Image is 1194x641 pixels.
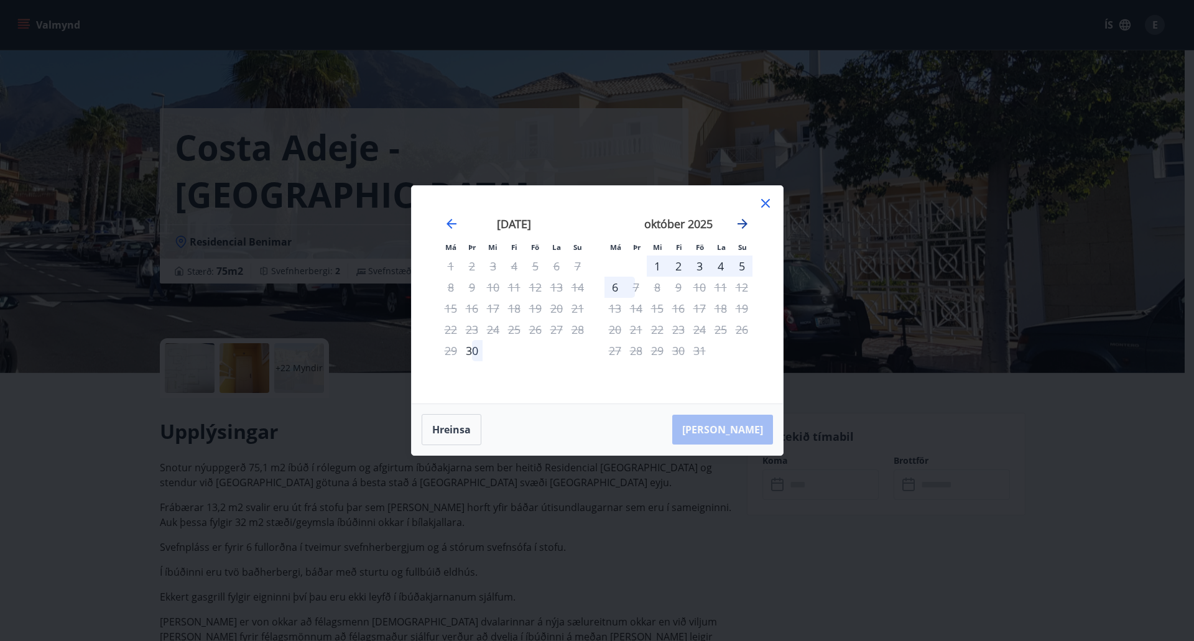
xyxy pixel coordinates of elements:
small: La [552,242,561,252]
small: Má [610,242,621,252]
div: Aðeins innritun í boði [461,340,483,361]
td: Not available. laugardagur, 20. september 2025 [546,298,567,319]
td: Choose mánudagur, 6. október 2025 as your check-in date. It’s available. [604,277,626,298]
td: Not available. mánudagur, 20. október 2025 [604,319,626,340]
td: Not available. þriðjudagur, 14. október 2025 [626,298,647,319]
td: Not available. sunnudagur, 12. október 2025 [731,277,752,298]
div: 2 [668,256,689,277]
td: Not available. miðvikudagur, 10. september 2025 [483,277,504,298]
td: Not available. föstudagur, 17. október 2025 [689,298,710,319]
small: Su [573,242,582,252]
td: Choose fimmtudagur, 2. október 2025 as your check-in date. It’s available. [668,256,689,277]
td: Choose þriðjudagur, 30. september 2025 as your check-in date. It’s available. [461,340,483,361]
small: Fö [531,242,539,252]
td: Not available. fimmtudagur, 25. september 2025 [504,319,525,340]
small: La [717,242,726,252]
td: Not available. fimmtudagur, 4. september 2025 [504,256,525,277]
td: Not available. laugardagur, 27. september 2025 [546,319,567,340]
td: Not available. fimmtudagur, 23. október 2025 [668,319,689,340]
td: Not available. laugardagur, 18. október 2025 [710,298,731,319]
td: Not available. miðvikudagur, 29. október 2025 [647,340,668,361]
td: Not available. miðvikudagur, 24. september 2025 [483,319,504,340]
td: Choose miðvikudagur, 1. október 2025 as your check-in date. It’s available. [647,256,668,277]
td: Not available. föstudagur, 26. september 2025 [525,319,546,340]
td: Not available. þriðjudagur, 16. september 2025 [461,298,483,319]
td: Choose laugardagur, 4. október 2025 as your check-in date. It’s available. [710,256,731,277]
td: Choose sunnudagur, 5. október 2025 as your check-in date. It’s available. [731,256,752,277]
td: Not available. sunnudagur, 7. september 2025 [567,256,588,277]
td: Not available. þriðjudagur, 28. október 2025 [626,340,647,361]
td: Not available. mánudagur, 8. september 2025 [440,277,461,298]
td: Not available. miðvikudagur, 22. október 2025 [647,319,668,340]
strong: [DATE] [497,216,531,231]
div: Move forward to switch to the next month. [735,216,750,231]
td: Not available. laugardagur, 13. september 2025 [546,277,567,298]
td: Not available. mánudagur, 13. október 2025 [604,298,626,319]
td: Not available. fimmtudagur, 9. október 2025 [668,277,689,298]
td: Not available. fimmtudagur, 18. september 2025 [504,298,525,319]
td: Not available. laugardagur, 25. október 2025 [710,319,731,340]
td: Not available. þriðjudagur, 21. október 2025 [626,319,647,340]
div: Aðeins útritun í boði [626,277,647,298]
td: Not available. föstudagur, 19. september 2025 [525,298,546,319]
td: Not available. föstudagur, 5. september 2025 [525,256,546,277]
td: Not available. fimmtudagur, 11. september 2025 [504,277,525,298]
td: Not available. þriðjudagur, 9. september 2025 [461,277,483,298]
td: Not available. miðvikudagur, 17. september 2025 [483,298,504,319]
td: Not available. sunnudagur, 19. október 2025 [731,298,752,319]
td: Not available. sunnudagur, 28. september 2025 [567,319,588,340]
td: Not available. þriðjudagur, 2. september 2025 [461,256,483,277]
strong: október 2025 [644,216,713,231]
td: Not available. föstudagur, 31. október 2025 [689,340,710,361]
td: Choose föstudagur, 3. október 2025 as your check-in date. It’s available. [689,256,710,277]
div: 4 [710,256,731,277]
small: Su [738,242,747,252]
td: Not available. sunnudagur, 26. október 2025 [731,319,752,340]
td: Not available. miðvikudagur, 15. október 2025 [647,298,668,319]
td: Not available. mánudagur, 27. október 2025 [604,340,626,361]
td: Not available. föstudagur, 24. október 2025 [689,319,710,340]
div: 1 [647,256,668,277]
div: 3 [689,256,710,277]
td: Not available. þriðjudagur, 23. september 2025 [461,319,483,340]
td: Not available. föstudagur, 10. október 2025 [689,277,710,298]
div: Move backward to switch to the previous month. [444,216,459,231]
td: Not available. laugardagur, 6. september 2025 [546,256,567,277]
small: Þr [468,242,476,252]
td: Not available. fimmtudagur, 30. október 2025 [668,340,689,361]
button: Hreinsa [422,414,481,445]
td: Not available. föstudagur, 12. september 2025 [525,277,546,298]
td: Not available. þriðjudagur, 7. október 2025 [626,277,647,298]
td: Not available. mánudagur, 1. september 2025 [440,256,461,277]
small: Fö [696,242,704,252]
small: Má [445,242,456,252]
small: Fi [676,242,682,252]
div: Calendar [427,201,768,389]
small: Fi [511,242,517,252]
td: Not available. miðvikudagur, 8. október 2025 [647,277,668,298]
td: Not available. sunnudagur, 14. september 2025 [567,277,588,298]
td: Not available. mánudagur, 15. september 2025 [440,298,461,319]
small: Mi [653,242,662,252]
div: 5 [731,256,752,277]
div: 6 [604,277,626,298]
td: Not available. sunnudagur, 21. september 2025 [567,298,588,319]
td: Not available. laugardagur, 11. október 2025 [710,277,731,298]
td: Not available. miðvikudagur, 3. september 2025 [483,256,504,277]
td: Not available. fimmtudagur, 16. október 2025 [668,298,689,319]
small: Þr [633,242,641,252]
small: Mi [488,242,497,252]
td: Not available. mánudagur, 22. september 2025 [440,319,461,340]
td: Not available. mánudagur, 29. september 2025 [440,340,461,361]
